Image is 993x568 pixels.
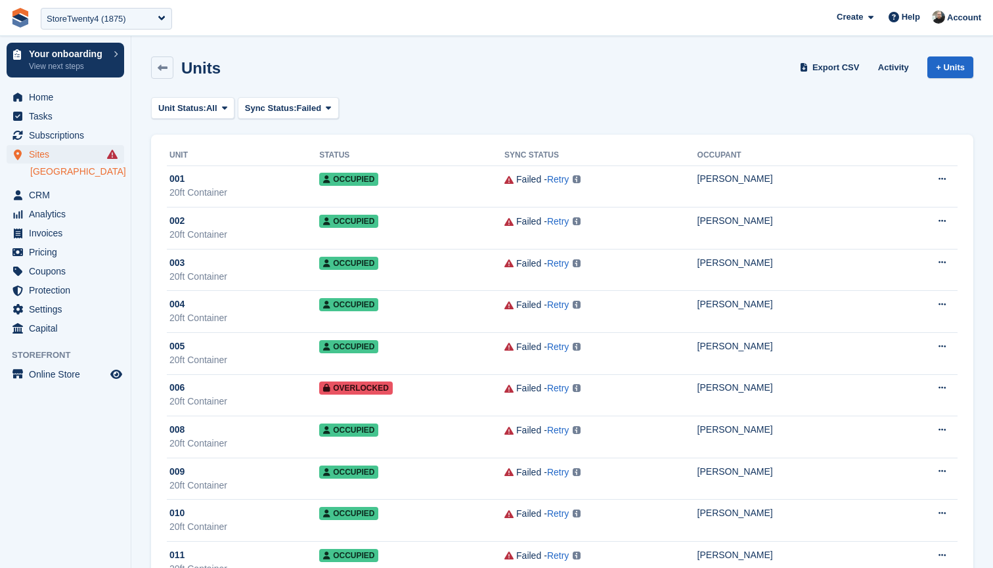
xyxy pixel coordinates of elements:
[108,366,124,382] a: Preview store
[319,507,378,520] span: Occupied
[697,256,889,270] div: [PERSON_NAME]
[29,243,108,261] span: Pricing
[238,97,339,119] button: Sync Status: Failed
[319,382,393,395] span: Overlocked
[29,60,107,72] p: View next steps
[29,300,108,318] span: Settings
[7,88,124,106] a: menu
[7,205,124,223] a: menu
[29,205,108,223] span: Analytics
[697,465,889,479] div: [PERSON_NAME]
[11,8,30,28] img: stora-icon-8386f47178a22dfd0bd8f6a31ec36ba5ce8667c1dd55bd0f319d3a0aa187defe.svg
[151,97,234,119] button: Unit Status: All
[169,506,185,520] span: 010
[169,339,185,353] span: 005
[697,145,889,166] th: Occupant
[7,319,124,338] a: menu
[697,172,889,186] div: [PERSON_NAME]
[7,365,124,383] a: menu
[516,549,541,563] div: Failed
[7,186,124,204] a: menu
[29,107,108,125] span: Tasks
[547,174,569,185] a: Retry
[547,216,569,227] a: Retry
[319,145,504,166] th: Status
[573,384,581,392] img: icon-info-grey-7440780725fd019a000dd9b08b2336e03edf1995a4989e88bcd33f0948082b44.svg
[169,186,319,200] div: 20ft Container
[544,507,569,521] span: -
[7,145,124,164] a: menu
[29,145,108,164] span: Sites
[169,465,185,479] span: 009
[516,298,541,312] div: Failed
[7,224,124,242] a: menu
[169,479,319,492] div: 20ft Container
[169,395,319,408] div: 20ft Container
[902,11,920,24] span: Help
[516,382,541,395] div: Failed
[573,343,581,351] img: icon-info-grey-7440780725fd019a000dd9b08b2336e03edf1995a4989e88bcd33f0948082b44.svg
[29,88,108,106] span: Home
[29,319,108,338] span: Capital
[547,341,569,352] a: Retry
[697,339,889,353] div: [PERSON_NAME]
[297,102,322,115] span: Failed
[169,256,185,270] span: 003
[206,102,217,115] span: All
[573,217,581,225] img: icon-info-grey-7440780725fd019a000dd9b08b2336e03edf1995a4989e88bcd33f0948082b44.svg
[516,507,541,521] div: Failed
[319,298,378,311] span: Occupied
[319,215,378,228] span: Occupied
[573,468,581,476] img: icon-info-grey-7440780725fd019a000dd9b08b2336e03edf1995a4989e88bcd33f0948082b44.svg
[319,424,378,437] span: Occupied
[932,11,945,24] img: Tom Huddleston
[573,426,581,434] img: icon-info-grey-7440780725fd019a000dd9b08b2336e03edf1995a4989e88bcd33f0948082b44.svg
[7,43,124,77] a: Your onboarding View next steps
[169,548,185,562] span: 011
[516,215,541,229] div: Failed
[544,382,569,395] span: -
[181,59,221,77] h2: Units
[697,506,889,520] div: [PERSON_NAME]
[516,340,541,354] div: Failed
[947,11,981,24] span: Account
[319,466,378,479] span: Occupied
[547,258,569,269] a: Retry
[544,173,569,186] span: -
[837,11,863,24] span: Create
[319,549,378,562] span: Occupied
[47,12,126,26] div: StoreTwenty4 (1875)
[544,466,569,479] span: -
[504,145,697,166] th: Sync Status
[319,173,378,186] span: Occupied
[169,172,185,186] span: 001
[7,262,124,280] a: menu
[547,299,569,310] a: Retry
[30,165,124,178] a: [GEOGRAPHIC_DATA]
[573,301,581,309] img: icon-info-grey-7440780725fd019a000dd9b08b2336e03edf1995a4989e88bcd33f0948082b44.svg
[547,383,569,393] a: Retry
[7,281,124,299] a: menu
[169,270,319,284] div: 20ft Container
[697,381,889,395] div: [PERSON_NAME]
[29,126,108,144] span: Subscriptions
[7,107,124,125] a: menu
[29,365,108,383] span: Online Store
[516,466,541,479] div: Failed
[927,56,973,78] a: + Units
[544,215,569,229] span: -
[697,297,889,311] div: [PERSON_NAME]
[29,49,107,58] p: Your onboarding
[544,257,569,271] span: -
[573,259,581,267] img: icon-info-grey-7440780725fd019a000dd9b08b2336e03edf1995a4989e88bcd33f0948082b44.svg
[544,424,569,437] span: -
[544,549,569,563] span: -
[319,257,378,270] span: Occupied
[873,56,914,78] a: Activity
[169,228,319,242] div: 20ft Container
[169,423,185,437] span: 008
[167,145,319,166] th: Unit
[169,381,185,395] span: 006
[573,510,581,517] img: icon-info-grey-7440780725fd019a000dd9b08b2336e03edf1995a4989e88bcd33f0948082b44.svg
[573,552,581,559] img: icon-info-grey-7440780725fd019a000dd9b08b2336e03edf1995a4989e88bcd33f0948082b44.svg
